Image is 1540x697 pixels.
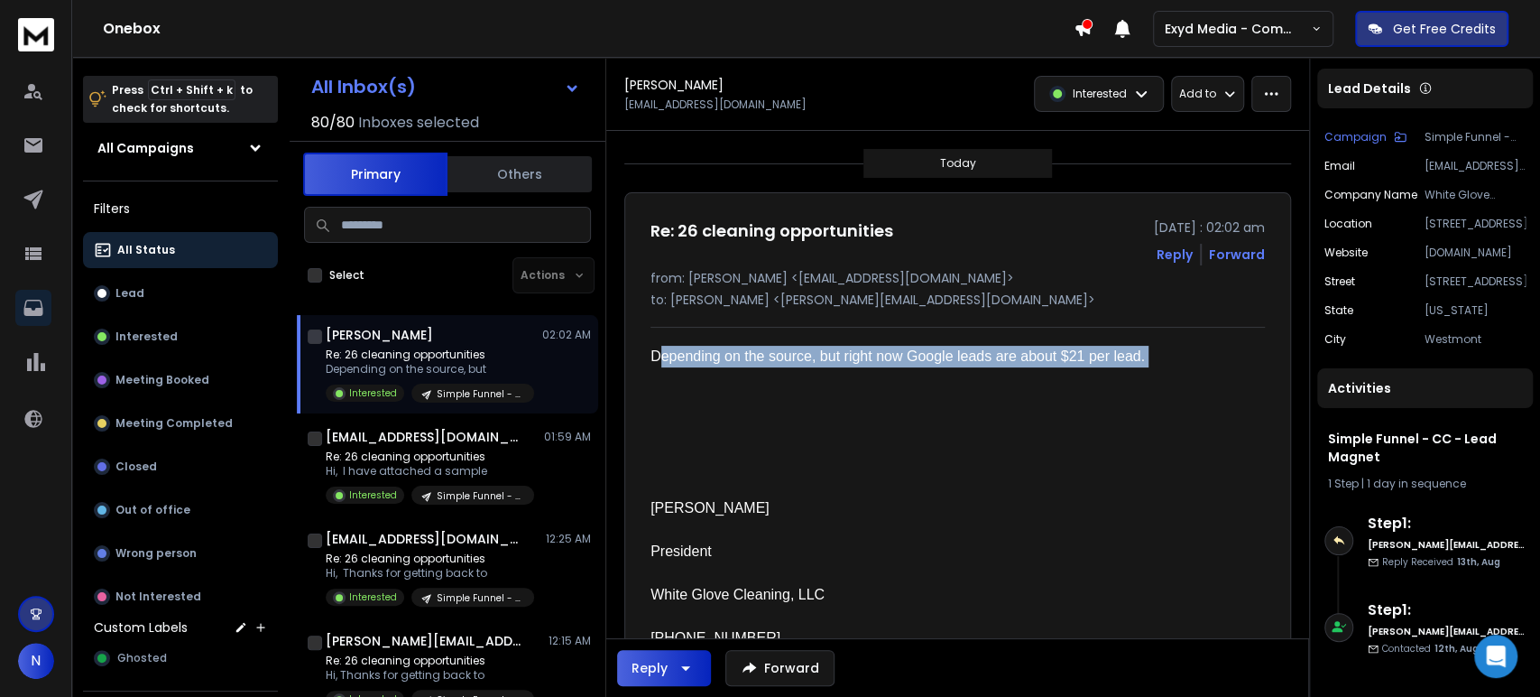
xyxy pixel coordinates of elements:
h1: All Campaigns [97,139,194,157]
button: Closed [83,449,278,485]
p: 02:02 AM [542,328,591,342]
p: Wrong person [115,546,197,561]
h1: [PERSON_NAME][EMAIL_ADDRESS][DOMAIN_NAME] [326,632,524,650]
p: [DATE] : 02:02 am [1154,218,1265,237]
p: 12:25 AM [546,532,591,546]
p: [EMAIL_ADDRESS][DOMAIN_NAME] [624,98,807,112]
h6: Step 1 : [1368,513,1526,534]
p: Street [1324,274,1355,289]
p: to: [PERSON_NAME] <[PERSON_NAME][EMAIL_ADDRESS][DOMAIN_NAME]> [650,291,1265,309]
p: Re: 26 cleaning opportunities [326,450,534,464]
button: Reply [1157,246,1193,264]
p: [EMAIL_ADDRESS][DOMAIN_NAME] [1425,159,1526,173]
p: Add to [1179,87,1216,101]
p: 01:59 AM [544,430,591,444]
p: Simple Funnel - CC - Lead Magnet [437,489,523,503]
button: All Status [83,232,278,268]
button: Reply [617,650,711,686]
button: Get Free Credits [1355,11,1508,47]
div: Activities [1317,368,1533,408]
h1: Simple Funnel - CC - Lead Magnet [1328,430,1522,466]
button: Not Interested [83,579,278,615]
p: Hi, Thanks for getting back to [326,566,534,581]
div: | [1328,477,1522,491]
button: Forward [725,650,835,686]
button: Ghosted [83,640,278,676]
button: Out of office [83,492,278,528]
h1: [EMAIL_ADDRESS][DOMAIN_NAME] [326,530,524,548]
p: [STREET_ADDRESS] [1425,217,1526,231]
p: Meeting Booked [115,373,209,387]
p: Re: 26 cleaning opportunities [326,348,534,362]
div: [PERSON_NAME] [650,497,1177,519]
p: Interested [349,488,397,502]
p: All Status [117,243,175,257]
p: Interested [349,590,397,604]
span: 13th, Aug [1457,555,1500,569]
button: Lead [83,275,278,311]
span: 1 day in sequence [1367,476,1466,491]
p: State [1324,303,1353,318]
button: N [18,643,54,679]
h1: Re: 26 cleaning opportunities [650,218,893,244]
p: Hi, Thanks for getting back to [326,668,534,683]
p: Lead [115,286,144,301]
p: White Glove Cleaning Company [1425,188,1526,202]
h6: [PERSON_NAME][EMAIL_ADDRESS][DOMAIN_NAME] [1368,538,1526,552]
p: Press to check for shortcuts. [112,81,253,117]
p: Re: 26 cleaning opportunities [326,552,534,566]
button: Primary [303,153,447,196]
p: Exyd Media - Commercial Cleaning [1165,20,1311,38]
button: All Inbox(s) [297,69,595,105]
p: from: [PERSON_NAME] <[EMAIL_ADDRESS][DOMAIN_NAME]> [650,269,1265,287]
span: 80 / 80 [311,112,355,134]
p: City [1324,332,1346,347]
p: Get Free Credits [1393,20,1496,38]
h3: Inboxes selected [358,112,479,134]
h1: [PERSON_NAME] [326,326,433,344]
label: Select [329,268,364,283]
h6: [PERSON_NAME][EMAIL_ADDRESS][DOMAIN_NAME] [1368,625,1526,638]
p: Email [1324,159,1355,173]
p: Contacted [1382,642,1479,655]
p: Interested [1073,87,1127,101]
p: Reply Received [1382,555,1500,569]
h3: Filters [83,196,278,221]
p: Meeting Completed [115,416,233,431]
span: 1 Step [1328,476,1359,491]
p: Not Interested [115,590,201,604]
h1: All Inbox(s) [311,78,416,96]
p: Out of office [115,503,190,517]
p: Interested [349,386,397,400]
p: [STREET_ADDRESS] [1425,274,1526,289]
div: President [650,541,1177,562]
p: Westmont [1425,332,1526,347]
div: White Glove Cleaning, LLC [650,584,1177,606]
h1: [PERSON_NAME] [624,76,724,94]
button: Others [447,154,592,194]
p: Interested [115,330,178,344]
p: 12:15 AM [549,634,591,648]
span: Ctrl + Shift + k [148,79,235,100]
button: Wrong person [83,535,278,572]
p: [DOMAIN_NAME] [1425,246,1526,260]
p: Campaign [1324,130,1387,144]
p: Simple Funnel - CC - Lead Magnet [1425,130,1526,144]
button: Meeting Booked [83,362,278,398]
p: website [1324,246,1368,260]
span: 12th, Aug [1434,642,1479,655]
img: logo [18,18,54,51]
div: Forward [1209,246,1265,264]
p: Hi, I have attached a sample [326,464,534,479]
p: Closed [115,460,157,474]
div: [PHONE_NUMBER] [650,627,1177,649]
button: All Campaigns [83,130,278,166]
p: Re: 26 cleaning opportunities [326,654,534,668]
p: Today [940,156,976,171]
p: Simple Funnel - CC - Lead Magnet [437,591,523,605]
button: Meeting Completed [83,405,278,441]
div: Open Intercom Messenger [1474,635,1517,678]
h3: Custom Labels [94,618,188,637]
